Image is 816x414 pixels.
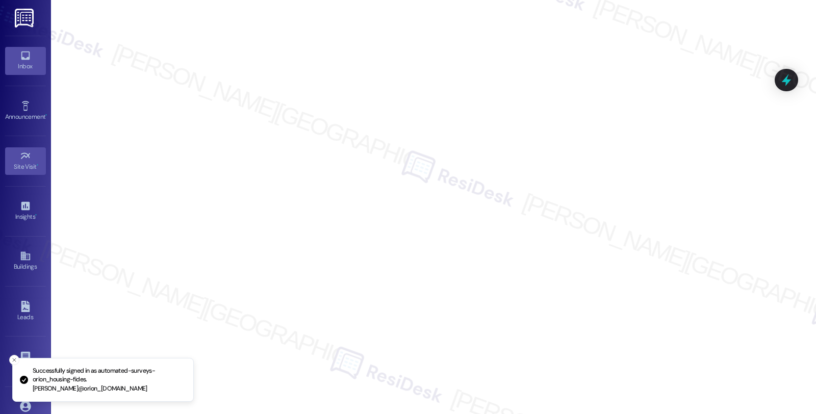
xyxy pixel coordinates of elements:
[5,247,46,275] a: Buildings
[5,348,46,375] a: Templates •
[9,355,19,365] button: Close toast
[15,9,36,28] img: ResiDesk Logo
[5,197,46,225] a: Insights •
[5,47,46,74] a: Inbox
[45,112,47,119] span: •
[5,147,46,175] a: Site Visit •
[37,162,38,169] span: •
[35,212,37,219] span: •
[33,367,185,394] p: Successfully signed in as automated-surveys-orion_housing-fides.[PERSON_NAME]@orion_[DOMAIN_NAME]
[5,298,46,325] a: Leads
